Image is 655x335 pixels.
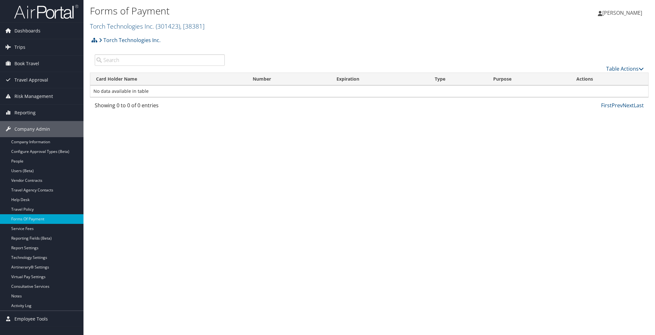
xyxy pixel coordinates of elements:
span: Book Travel [14,56,39,72]
a: Table Actions [606,65,644,72]
a: [PERSON_NAME] [598,3,649,22]
span: Risk Management [14,88,53,104]
a: Torch Technologies Inc. [90,22,205,31]
th: Type [429,73,487,85]
a: Next [623,102,634,109]
span: Trips [14,39,25,55]
input: Search [95,54,225,66]
th: Actions [571,73,648,85]
div: Showing 0 to 0 of 0 entries [95,101,225,112]
th: Card Holder Name [90,73,247,85]
span: [PERSON_NAME] [602,9,642,16]
span: Travel Approval [14,72,48,88]
h1: Forms of Payment [90,4,462,18]
img: airportal-logo.png [14,4,78,19]
a: Torch Technologies Inc. [99,34,161,47]
span: ( 301423 ) [156,22,180,31]
span: Reporting [14,105,36,121]
span: Dashboards [14,23,40,39]
span: , [ 38381 ] [180,22,205,31]
span: Company Admin [14,121,50,137]
span: Employee Tools [14,311,48,327]
th: Expiration: activate to sort column ascending [331,73,429,85]
a: First [601,102,612,109]
a: Last [634,102,644,109]
th: Number [247,73,331,85]
td: No data available in table [90,85,648,97]
th: Purpose: activate to sort column ascending [487,73,570,85]
a: Prev [612,102,623,109]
